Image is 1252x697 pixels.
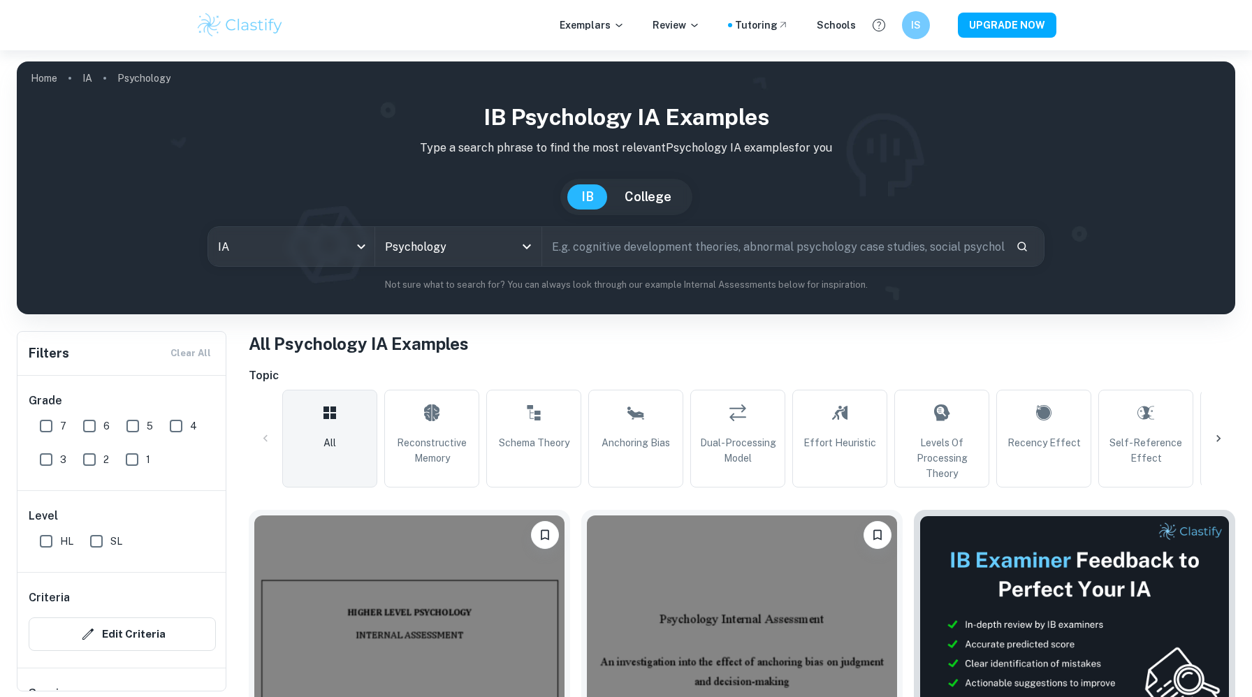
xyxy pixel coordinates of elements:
[31,68,57,88] a: Home
[391,435,473,466] span: Reconstructive Memory
[29,508,216,524] h6: Level
[735,17,789,33] a: Tutoring
[82,68,92,88] a: IA
[1105,435,1187,466] span: Self-Reference Effect
[542,227,1005,266] input: E.g. cognitive development theories, abnormal psychology case studies, social psychology experime...
[190,418,197,434] span: 4
[653,17,700,33] p: Review
[28,140,1224,156] p: Type a search phrase to find the most relevant Psychology IA examples for you
[902,11,930,39] button: IS
[147,418,153,434] span: 5
[560,17,625,33] p: Exemplars
[1007,435,1081,450] span: Recency Effect
[249,367,1235,384] h6: Topic
[697,435,779,466] span: Dual-Processing Model
[803,435,876,450] span: Effort Heuristic
[60,452,66,467] span: 3
[602,435,670,450] span: Anchoring Bias
[531,521,559,549] button: Bookmark
[517,237,537,256] button: Open
[28,278,1224,292] p: Not sure what to search for? You can always look through our example Internal Assessments below f...
[208,227,374,266] div: IA
[60,418,66,434] span: 7
[867,13,891,37] button: Help and Feedback
[864,521,891,549] button: Bookmark
[28,101,1224,134] h1: IB Psychology IA examples
[17,61,1235,314] img: profile cover
[29,617,216,651] button: Edit Criteria
[249,331,1235,356] h1: All Psychology IA Examples
[117,71,170,86] p: Psychology
[908,17,924,33] h6: IS
[323,435,336,450] span: All
[958,13,1056,38] button: UPGRADE NOW
[817,17,856,33] a: Schools
[499,435,569,450] span: Schema Theory
[901,435,983,481] span: Levels of Processing Theory
[29,392,216,409] h6: Grade
[60,534,73,549] span: HL
[103,418,110,434] span: 6
[567,184,608,210] button: IB
[1010,235,1034,258] button: Search
[29,589,70,606] h6: Criteria
[146,452,150,467] span: 1
[196,11,284,39] img: Clastify logo
[29,344,69,363] h6: Filters
[611,184,685,210] button: College
[103,452,109,467] span: 2
[110,534,122,549] span: SL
